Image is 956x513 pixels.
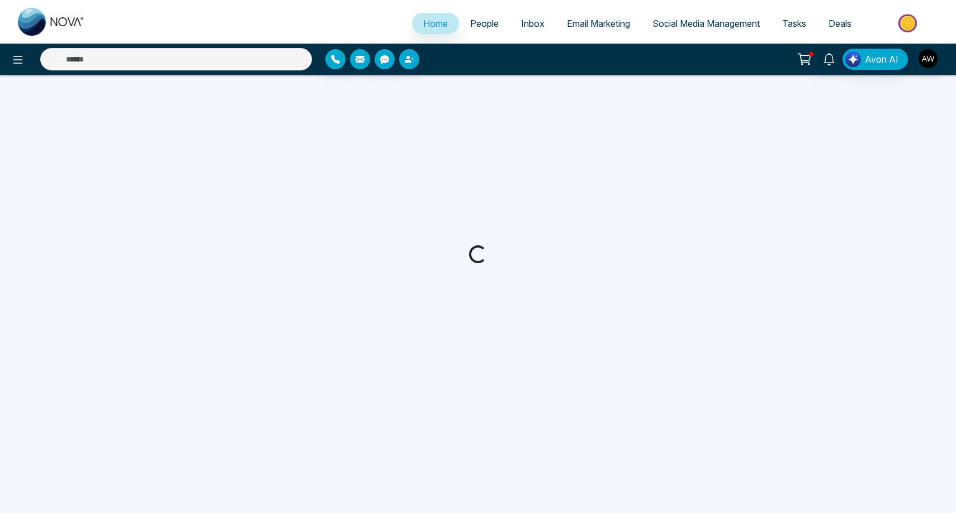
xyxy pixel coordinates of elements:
[412,13,459,34] a: Home
[521,18,545,29] span: Inbox
[18,8,85,36] img: Nova CRM Logo
[423,18,448,29] span: Home
[817,13,863,34] a: Deals
[459,13,510,34] a: People
[771,13,817,34] a: Tasks
[868,11,949,36] img: Market-place.gif
[556,13,641,34] a: Email Marketing
[782,18,806,29] span: Tasks
[567,18,630,29] span: Email Marketing
[652,18,760,29] span: Social Media Management
[865,53,898,66] span: Avon AI
[510,13,556,34] a: Inbox
[641,13,771,34] a: Social Media Management
[843,49,908,70] button: Avon AI
[470,18,499,29] span: People
[829,18,851,29] span: Deals
[845,51,861,67] img: Lead Flow
[919,49,938,68] img: User Avatar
